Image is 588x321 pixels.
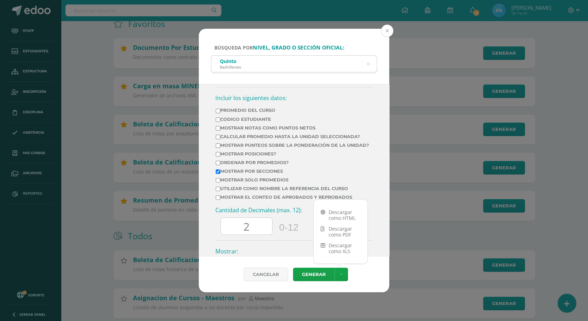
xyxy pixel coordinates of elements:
[216,126,220,131] input: Mostrar Notas Como Puntos Netos
[216,178,220,182] input: Mostrar solo promedios
[381,25,393,37] button: Close (Esc)
[214,44,344,51] span: Búsqueda por
[215,94,373,102] h3: Incluir los siguientes datos:
[220,58,241,64] div: Quinto
[216,125,369,131] label: Mostrar Notas Como Puntos Netos
[215,206,373,214] h3: Cantidad de Decimales (max. 12):
[216,152,220,157] input: Mostrar posiciones?
[216,195,369,200] label: Mostrar el conteo de Aprobados y Reprobados
[314,207,367,223] a: Descargar como HTML
[216,186,369,191] label: Utilizar como nombre la referencia del curso
[220,64,241,70] div: Bachillerato
[216,109,220,113] input: Promedio del Curso
[293,268,335,281] a: Generar
[216,143,220,148] input: Mostrar punteos sobre la ponderación de la unidad?
[216,117,369,122] label: Codigo Estudiante
[216,108,369,113] label: Promedio del Curso
[216,177,369,182] label: Mostrar solo promedios
[215,248,373,255] h3: Mostrar:
[244,268,288,281] div: Cancelar
[253,44,344,51] strong: nivel, grado o sección oficial:
[216,195,220,200] input: Mostrar el conteo de Aprobados y Reprobados
[216,117,220,122] input: Codigo Estudiante
[216,169,369,174] label: Mostrar por secciones
[216,143,369,148] label: Mostrar punteos sobre la ponderación de la unidad?
[216,160,369,165] label: Ordenar por promedios?
[216,169,220,174] input: Mostrar por secciones
[314,223,367,240] a: Descargar como PDF
[216,161,220,165] input: Ordenar por promedios?
[314,240,367,257] a: Descargar como XLS
[216,135,220,139] input: Calcular promedio hasta la unidad seleccionada?
[211,56,377,73] input: ej. Primero primaria, etc.
[216,187,220,191] input: Utilizar como nombre la referencia del curso
[216,151,369,157] label: Mostrar posiciones?
[279,222,299,233] span: 0-12
[216,134,369,139] label: Calcular promedio hasta la unidad seleccionada?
